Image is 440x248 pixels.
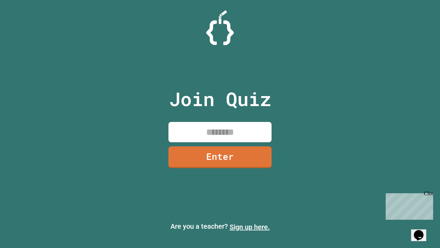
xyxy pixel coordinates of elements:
p: Join Quiz [169,85,271,113]
a: Enter [168,146,272,168]
div: Chat with us now!Close [3,3,47,44]
p: Are you a teacher? [5,221,434,232]
iframe: chat widget [411,220,433,241]
img: Logo.svg [206,10,234,45]
a: Sign up here. [230,223,270,231]
iframe: chat widget [383,190,433,220]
